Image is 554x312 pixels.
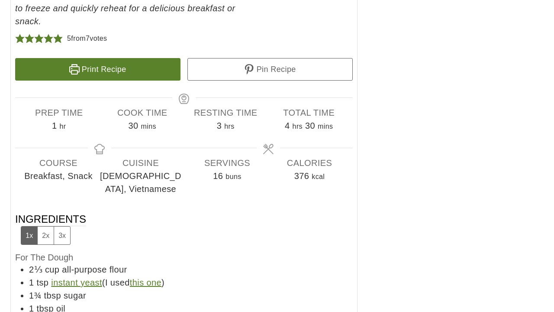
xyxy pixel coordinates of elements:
span: Servings [186,156,268,169]
span: mins [141,123,156,130]
span: all-purpose flour [62,265,127,274]
span: Breakfast, Snack [17,169,100,182]
span: sugar [64,291,86,300]
span: 30 [129,121,138,130]
span: buns [225,173,241,180]
span: Calories [268,156,351,169]
span: tsp [37,278,49,287]
span: For The Dough [15,253,73,262]
span: tbsp [44,291,61,300]
a: Pin Recipe [187,58,353,81]
a: instant yeast [51,278,102,287]
span: 7 [86,35,90,42]
span: 1¾ [29,291,42,300]
span: Rate this recipe 4 out of 5 stars [44,32,53,45]
span: Course [17,156,100,169]
span: 30 [305,121,315,130]
span: Rate this recipe 2 out of 5 stars [25,32,34,45]
span: 1 [29,278,34,287]
span: Cook Time [101,106,184,119]
span: Cuisine [100,156,182,169]
a: Print Recipe [15,58,180,81]
span: 5 [67,35,71,42]
span: 376 [294,171,309,181]
button: Adjust servings by 3x [54,227,70,244]
span: Total Time [267,106,351,119]
span: 4 [285,121,290,130]
span: 3 [217,121,222,130]
span: Rate this recipe 5 out of 5 stars [53,32,63,45]
span: hrs [293,123,303,130]
span: cup [45,265,59,274]
div: from votes [67,32,107,45]
span: [DEMOGRAPHIC_DATA], Vietnamese [100,169,182,195]
span: Rate this recipe 3 out of 5 stars [34,32,44,45]
a: this one [130,278,161,287]
span: 2⅓ [29,265,42,274]
span: 1 [52,121,57,130]
span: hrs [224,123,234,130]
span: hr [59,123,66,130]
span: Resting Time [184,106,267,119]
button: Adjust servings by 2x [37,227,54,244]
span: (I used ) [51,278,164,287]
span: mins [318,123,333,130]
button: Adjust servings by 1x [21,227,37,244]
span: kcal [312,173,325,180]
span: Rate this recipe 1 out of 5 stars [15,32,25,45]
span: Adjust recipe servings [213,171,223,181]
span: Ingredients [15,212,86,245]
span: Prep Time [17,106,101,119]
